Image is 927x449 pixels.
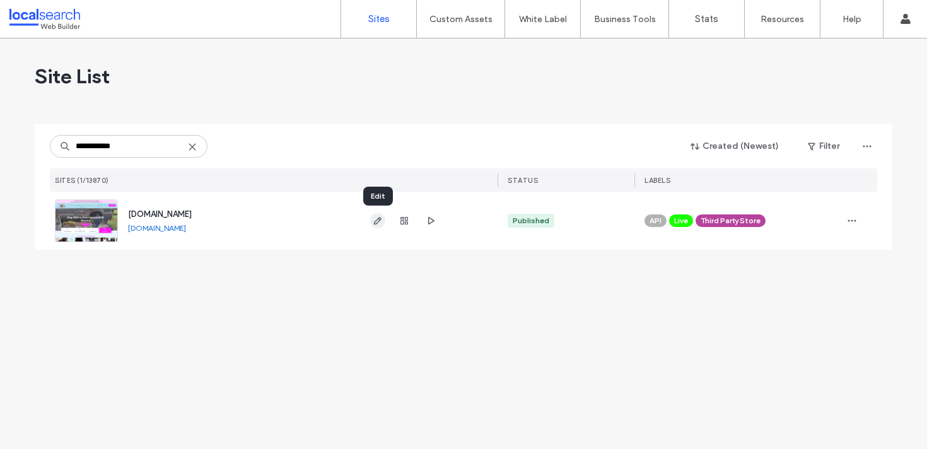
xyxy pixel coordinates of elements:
label: Sites [368,13,390,25]
label: Business Tools [594,14,656,25]
span: Live [674,215,688,226]
a: [DOMAIN_NAME] [128,223,186,233]
label: Help [842,14,861,25]
button: Filter [795,136,852,156]
span: API [650,215,662,226]
button: Created (Newest) [680,136,790,156]
div: Edit [363,187,393,206]
label: Resources [761,14,804,25]
a: [DOMAIN_NAME] [128,209,192,219]
label: Custom Assets [429,14,493,25]
label: White Label [519,14,567,25]
span: Site List [35,64,110,89]
span: Help [29,9,55,20]
div: Published [513,215,549,226]
span: SITES (1/13870) [55,176,109,185]
span: Third Party Store [701,215,761,226]
label: Stats [695,13,718,25]
span: LABELS [644,176,670,185]
span: STATUS [508,176,538,185]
